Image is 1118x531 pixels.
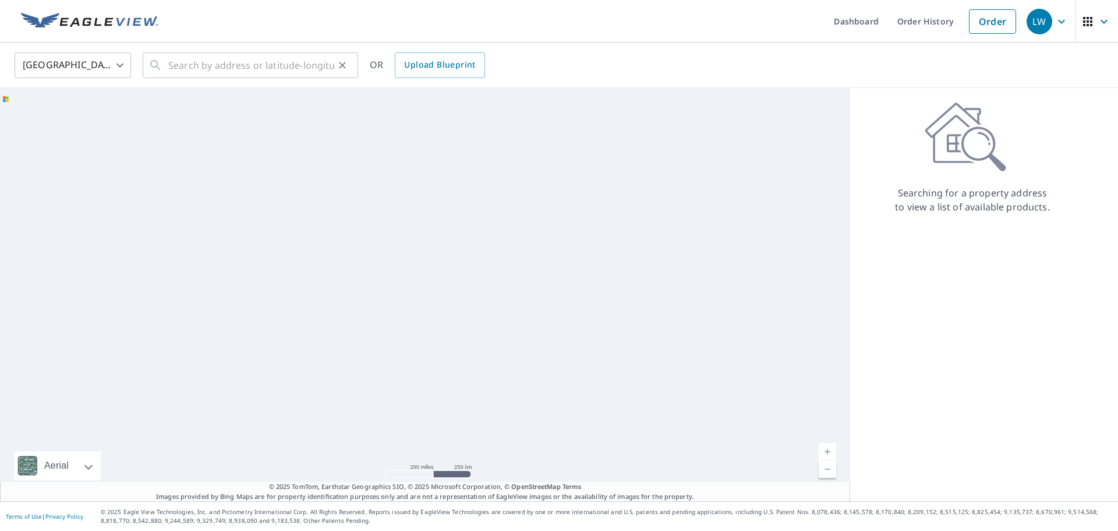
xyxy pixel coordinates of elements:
[334,57,351,73] button: Clear
[45,512,83,521] a: Privacy Policy
[370,52,485,78] div: OR
[21,13,158,30] img: EV Logo
[168,49,334,82] input: Search by address or latitude-longitude
[15,49,131,82] div: [GEOGRAPHIC_DATA]
[562,482,582,491] a: Terms
[395,52,484,78] a: Upload Blueprint
[819,443,836,460] a: Current Level 5, Zoom In
[511,482,560,491] a: OpenStreetMap
[894,186,1050,214] p: Searching for a property address to view a list of available products.
[41,451,72,480] div: Aerial
[14,451,101,480] div: Aerial
[6,513,83,520] p: |
[269,482,582,492] span: © 2025 TomTom, Earthstar Geographics SIO, © 2025 Microsoft Corporation, ©
[969,9,1016,34] a: Order
[819,460,836,478] a: Current Level 5, Zoom Out
[1027,9,1052,34] div: LW
[101,508,1112,525] p: © 2025 Eagle View Technologies, Inc. and Pictometry International Corp. All Rights Reserved. Repo...
[404,58,475,72] span: Upload Blueprint
[6,512,42,521] a: Terms of Use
